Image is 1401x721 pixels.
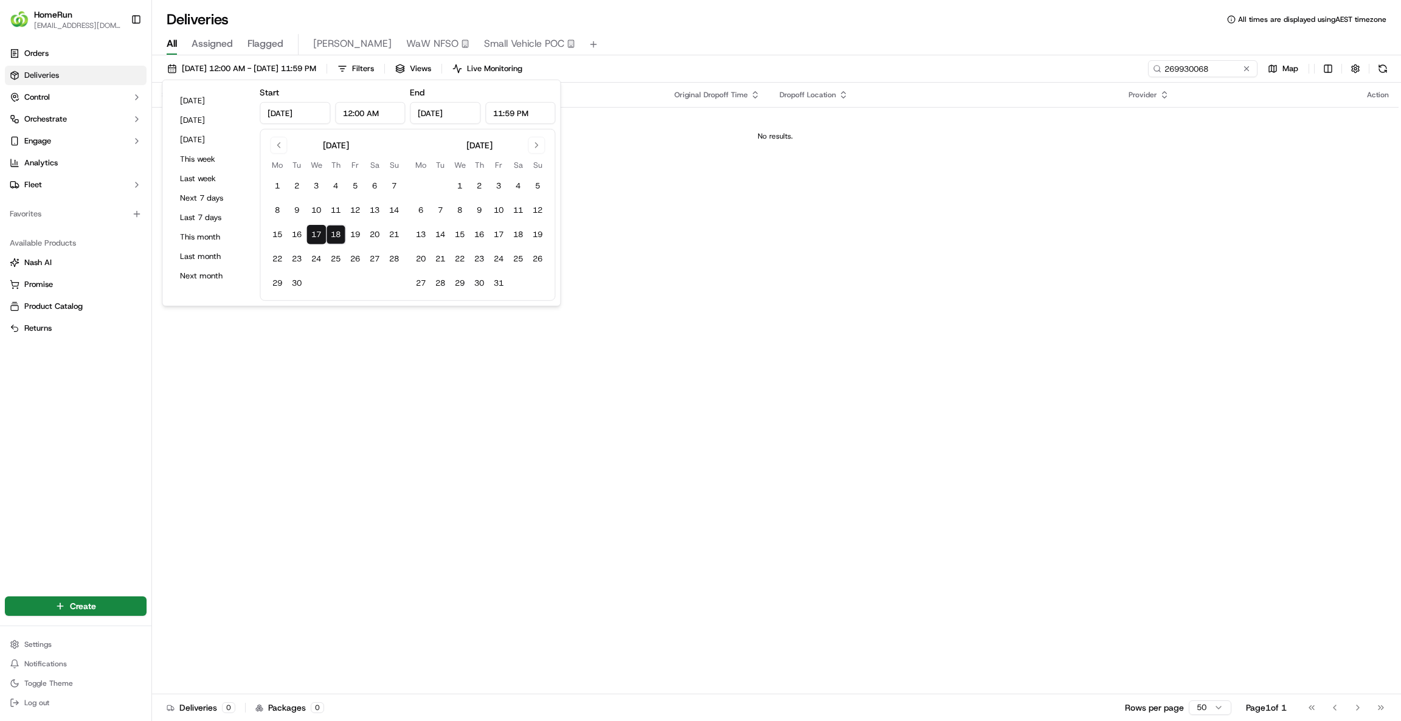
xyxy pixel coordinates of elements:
[70,600,96,612] span: Create
[1374,60,1391,77] button: Refresh
[306,159,326,171] th: Wednesday
[450,159,469,171] th: Wednesday
[508,225,528,244] button: 18
[167,702,235,714] div: Deliveries
[5,5,126,34] button: HomeRunHomeRun[EMAIL_ADDRESS][DOMAIN_NAME]
[268,274,287,293] button: 29
[365,249,384,269] button: 27
[431,249,450,269] button: 21
[268,159,287,171] th: Monday
[345,201,365,220] button: 12
[268,176,287,196] button: 1
[24,698,49,708] span: Log out
[24,179,42,190] span: Fleet
[5,694,147,711] button: Log out
[268,201,287,220] button: 8
[406,36,458,51] span: WaW NFSO
[384,249,404,269] button: 28
[24,640,52,649] span: Settings
[469,201,489,220] button: 9
[335,102,406,124] input: Time
[326,225,345,244] button: 18
[5,131,147,151] button: Engage
[1125,702,1184,714] p: Rows per page
[175,190,247,207] button: Next 7 days
[431,159,450,171] th: Tuesday
[489,249,508,269] button: 24
[450,201,469,220] button: 8
[469,176,489,196] button: 2
[175,131,247,148] button: [DATE]
[34,9,72,21] span: HomeRun
[365,176,384,196] button: 6
[10,10,29,29] img: HomeRun
[410,87,424,98] label: End
[508,249,528,269] button: 25
[34,21,121,30] button: [EMAIL_ADDRESS][DOMAIN_NAME]
[484,36,564,51] span: Small Vehicle POC
[247,36,283,51] span: Flagged
[469,274,489,293] button: 30
[24,279,53,290] span: Promise
[5,175,147,195] button: Fleet
[323,139,349,151] div: [DATE]
[528,201,547,220] button: 12
[5,109,147,129] button: Orchestrate
[175,248,247,265] button: Last month
[384,176,404,196] button: 7
[5,319,147,338] button: Returns
[5,655,147,672] button: Notifications
[311,702,324,713] div: 0
[528,225,547,244] button: 19
[411,201,431,220] button: 6
[1262,60,1304,77] button: Map
[287,225,306,244] button: 16
[5,233,147,253] div: Available Products
[24,257,52,268] span: Nash AI
[345,159,365,171] th: Friday
[508,201,528,220] button: 11
[447,60,528,77] button: Live Monitoring
[24,678,73,688] span: Toggle Theme
[313,36,392,51] span: [PERSON_NAME]
[157,131,1394,141] div: No results.
[24,323,52,334] span: Returns
[528,249,547,269] button: 26
[508,159,528,171] th: Saturday
[485,102,556,124] input: Time
[175,151,247,168] button: This week
[306,201,326,220] button: 10
[489,274,508,293] button: 31
[10,257,142,268] a: Nash AI
[489,176,508,196] button: 3
[10,323,142,334] a: Returns
[384,201,404,220] button: 14
[411,225,431,244] button: 13
[5,596,147,616] button: Create
[410,102,480,124] input: Date
[528,176,547,196] button: 5
[5,204,147,224] div: Favorites
[222,702,235,713] div: 0
[467,63,522,74] span: Live Monitoring
[431,225,450,244] button: 14
[345,176,365,196] button: 5
[345,225,365,244] button: 19
[192,36,233,51] span: Assigned
[411,159,431,171] th: Monday
[175,170,247,187] button: Last week
[167,10,229,29] h1: Deliveries
[24,70,59,81] span: Deliveries
[352,63,374,74] span: Filters
[326,176,345,196] button: 4
[175,112,247,129] button: [DATE]
[287,159,306,171] th: Tuesday
[287,176,306,196] button: 2
[306,176,326,196] button: 3
[508,176,528,196] button: 4
[5,636,147,653] button: Settings
[469,249,489,269] button: 23
[384,225,404,244] button: 21
[674,90,748,100] span: Original Dropoff Time
[469,225,489,244] button: 16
